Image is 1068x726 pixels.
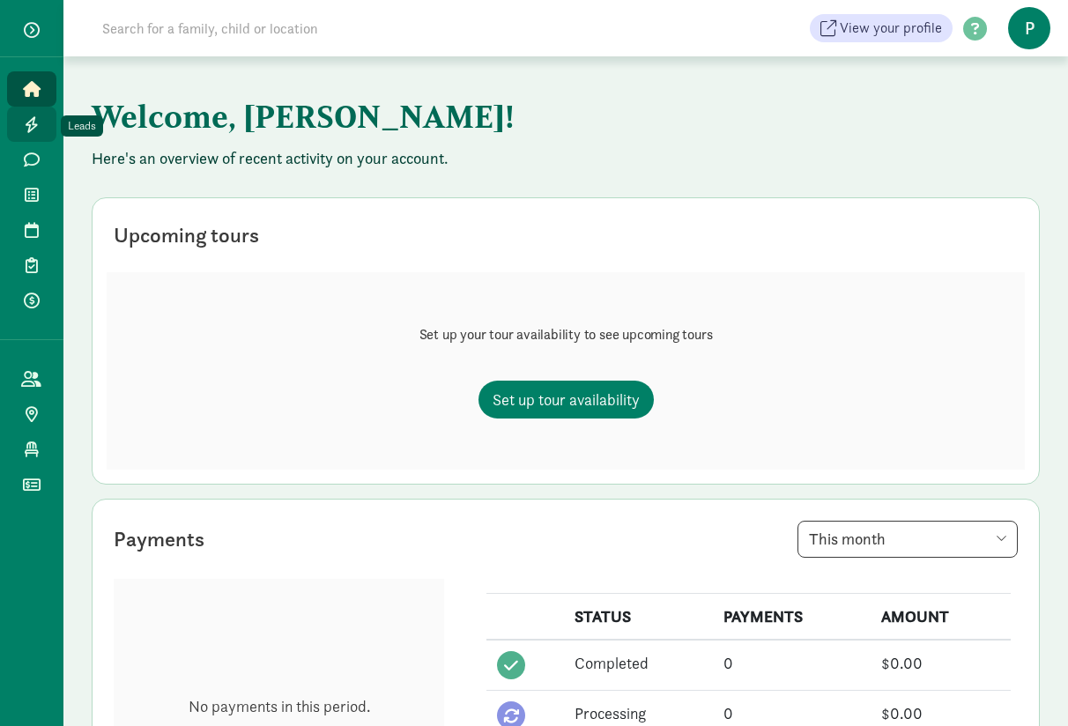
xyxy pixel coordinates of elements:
[419,324,713,345] p: Set up your tour availability to see upcoming tours
[713,594,871,641] th: PAYMENTS
[92,85,964,148] h1: Welcome, [PERSON_NAME]!
[575,651,703,675] div: Completed
[871,594,1011,641] th: AMOUNT
[114,219,259,251] div: Upcoming tours
[92,11,586,46] input: Search for a family, child or location
[1008,7,1050,49] span: P
[881,651,1000,675] div: $0.00
[92,148,1040,169] p: Here's an overview of recent activity on your account.
[114,523,204,555] div: Payments
[980,641,1068,726] iframe: Chat Widget
[575,701,703,725] div: Processing
[723,701,860,725] div: 0
[478,381,654,419] a: Set up tour availability
[840,18,942,39] span: View your profile
[564,594,714,641] th: STATUS
[723,651,860,675] div: 0
[68,117,96,135] div: Leads
[810,14,953,42] a: View your profile
[493,388,640,411] span: Set up tour availability
[149,696,409,717] p: No payments in this period.
[881,701,1000,725] div: $0.00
